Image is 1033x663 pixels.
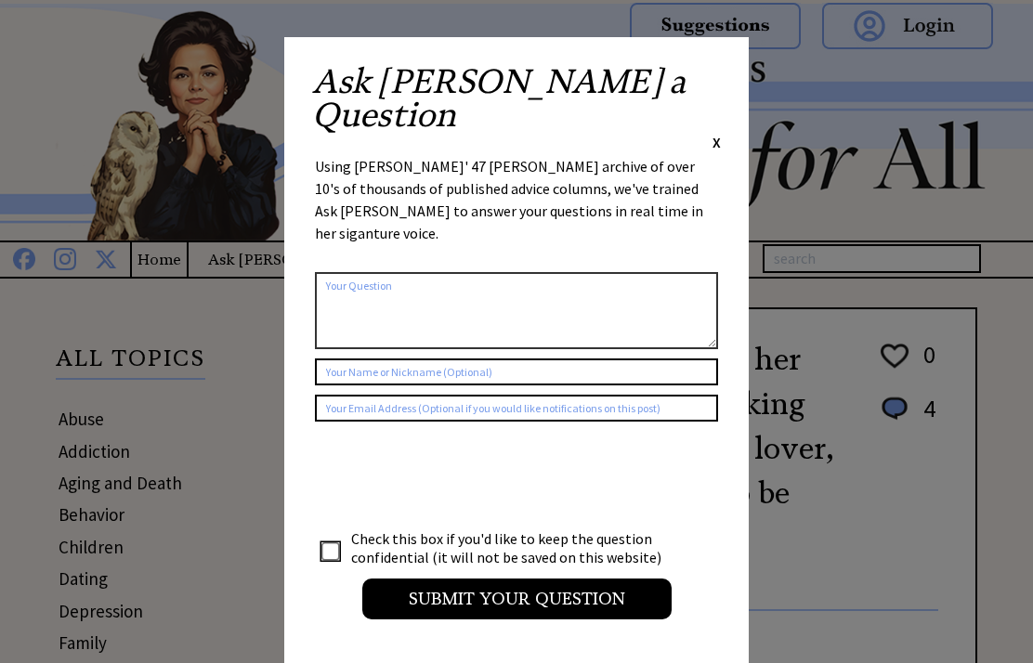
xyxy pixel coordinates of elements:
input: Your Name or Nickname (Optional) [315,358,718,385]
div: Using [PERSON_NAME]' 47 [PERSON_NAME] archive of over 10's of thousands of published advice colum... [315,155,718,263]
h2: Ask [PERSON_NAME] a Question [312,65,721,132]
input: Submit your Question [362,578,672,619]
input: Your Email Address (Optional if you would like notifications on this post) [315,395,718,422]
span: X [713,133,721,151]
iframe: reCAPTCHA [315,440,597,513]
td: Check this box if you'd like to keep the question confidential (it will not be saved on this webs... [350,528,679,567]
